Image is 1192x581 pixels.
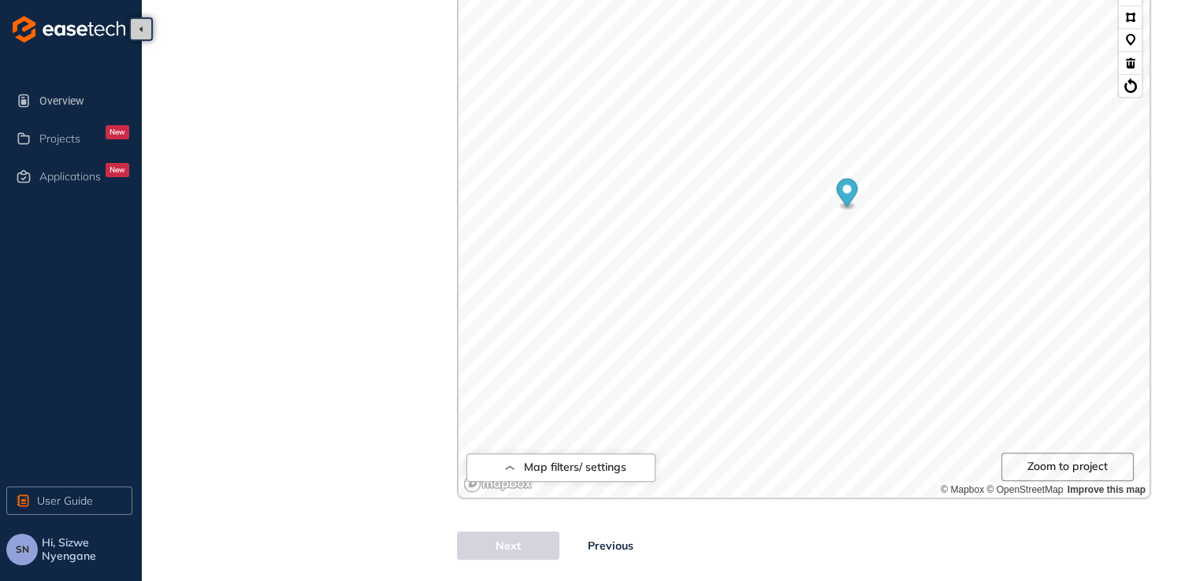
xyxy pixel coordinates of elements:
[986,484,1063,495] a: OpenStreetMap
[6,487,132,515] button: User Guide
[466,453,655,482] button: Map filters/ settings
[588,537,633,554] span: Previous
[1119,6,1142,28] button: Polygon tool (p)
[39,170,101,183] span: Applications
[106,163,129,177] div: New
[1119,51,1142,74] button: Delete
[13,16,125,43] img: logo
[1001,453,1134,481] button: Zoom to project
[16,544,29,555] span: SN
[42,536,136,563] span: Hi, Sizwe Nyengane
[463,475,533,493] a: Mapbox logo
[37,492,93,509] span: User Guide
[39,132,80,146] span: Projects
[559,531,662,560] button: Previous
[1027,460,1108,473] span: Zoom to project
[1119,28,1142,51] button: Marker tool (m)
[106,125,129,139] div: New
[524,461,626,474] span: Map filters/ settings
[941,484,984,495] a: Mapbox
[6,534,38,565] button: SN
[1068,484,1146,495] a: Improve this map
[39,85,129,117] span: Overview
[837,178,858,210] div: Map marker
